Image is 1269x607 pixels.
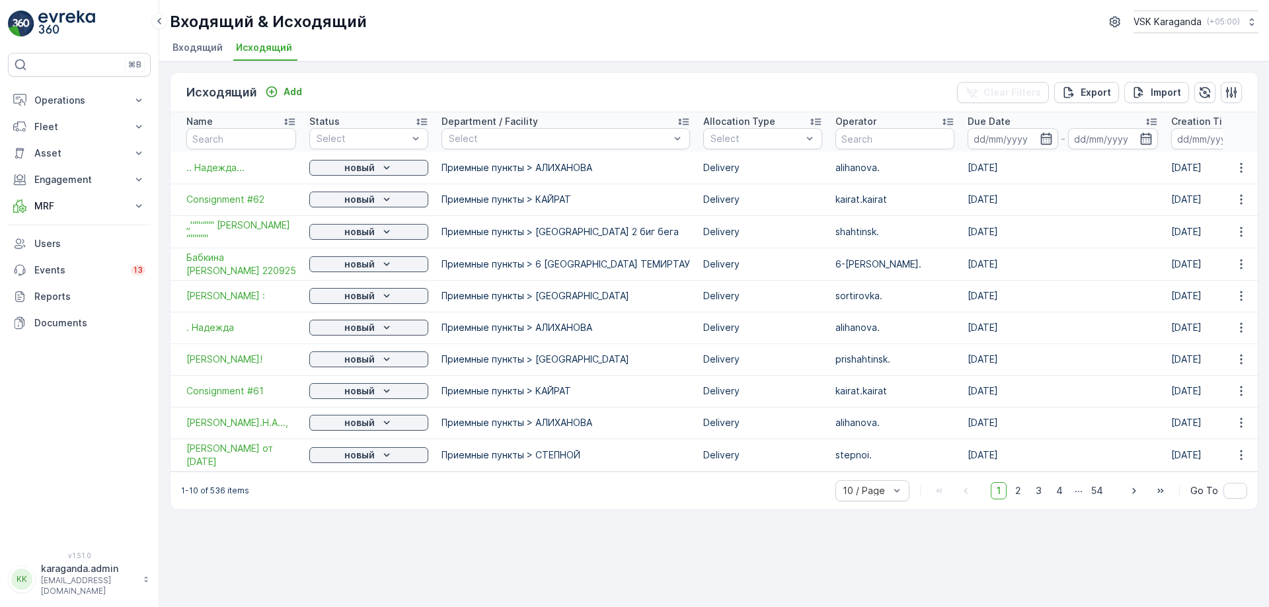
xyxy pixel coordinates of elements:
[8,552,151,559] span: v 1.51.0
[8,310,151,336] a: Documents
[309,256,428,272] button: новый
[835,128,954,149] input: Search
[961,152,1165,184] td: [DATE]
[442,289,690,303] p: Приемные пункты > [GEOGRAPHIC_DATA]
[442,161,690,174] p: Приемные пункты > АЛИХАНОВА
[703,225,822,238] p: Delivery
[1124,82,1189,103] button: Import
[309,160,428,176] button: новый
[8,140,151,166] button: Asset
[1134,11,1258,33] button: VSK Karaganda(+05:00)
[8,257,151,283] a: Events13
[344,161,375,174] p: новый
[309,383,428,399] button: новый
[128,59,141,70] p: ⌘B
[703,258,822,271] p: Delivery
[442,225,690,238] p: Приемные пункты > [GEOGRAPHIC_DATA] 2 биг бега
[703,289,822,303] p: Delivery
[186,251,296,277] a: Бабкина Елена 220925
[8,87,151,114] button: Operations
[703,321,822,334] p: Delivery
[186,416,296,429] span: [PERSON_NAME].Н.А...,
[186,83,257,102] p: Исходящий
[449,132,670,145] p: Select
[344,353,375,366] p: новый
[1054,82,1119,103] button: Export
[186,219,296,245] span: „'‘'''‘‘''''' [PERSON_NAME] ‘''''''''''
[711,132,802,145] p: Select
[968,128,1058,149] input: dd/mm/yyyy
[703,193,822,206] p: Delivery
[186,353,296,366] a: Татьяна!
[442,193,690,206] p: Приемные пункты > КАЙРАТ
[309,447,428,463] button: новый
[442,258,690,271] p: Приемные пункты > 6 [GEOGRAPHIC_DATA] ТЕМИРТАУ
[1134,15,1202,28] p: VSK Karaganda
[186,115,213,128] p: Name
[186,442,296,468] span: [PERSON_NAME] от [DATE]
[835,193,954,206] p: kairat.kairat
[344,225,375,238] p: новый
[344,193,375,206] p: новый
[186,161,296,174] a: .. Надежда...
[1061,131,1065,147] p: -
[309,415,428,431] button: новый
[983,86,1041,99] p: Clear Filters
[1171,115,1237,128] p: Creation Time
[38,11,95,37] img: logo_light-DOdMpM7g.png
[344,448,375,462] p: новый
[8,11,34,37] img: logo
[961,439,1165,471] td: [DATE]
[186,289,296,303] span: [PERSON_NAME] :
[34,147,124,160] p: Asset
[173,41,223,54] span: Входящий
[34,237,145,250] p: Users
[170,11,367,32] p: Входящий & Исходящий
[309,351,428,367] button: новый
[344,321,375,334] p: новый
[34,290,145,303] p: Reports
[34,316,145,330] p: Documents
[186,321,296,334] a: . Надежда
[134,265,143,275] p: 13
[835,448,954,462] p: stepnoi.
[835,321,954,334] p: alihanova.
[284,85,302,98] p: Add
[1151,86,1181,99] p: Import
[186,442,296,468] a: Инна Ли от 18.09.2025
[309,224,428,240] button: новый
[961,375,1165,407] td: [DATE]
[703,115,775,128] p: Allocation Type
[186,193,296,206] a: Consignment #62
[34,173,124,186] p: Engagement
[181,485,249,496] p: 1-10 of 536 items
[41,575,136,596] p: [EMAIL_ADDRESS][DOMAIN_NAME]
[961,312,1165,343] td: [DATE]
[1068,128,1159,149] input: dd/mm/yyyy
[186,384,296,398] span: Consignment #61
[1081,86,1111,99] p: Export
[961,215,1165,248] td: [DATE]
[961,280,1165,312] td: [DATE]
[703,416,822,429] p: Delivery
[835,258,954,271] p: 6-[PERSON_NAME].
[961,248,1165,280] td: [DATE]
[703,384,822,398] p: Delivery
[961,184,1165,215] td: [DATE]
[1009,482,1027,499] span: 2
[1030,482,1048,499] span: 3
[317,132,408,145] p: Select
[8,193,151,219] button: MRF
[186,416,296,429] a: Смирнова.Н.А...,
[186,353,296,366] span: [PERSON_NAME]!
[835,289,954,303] p: sortirovka.
[442,353,690,366] p: Приемные пункты > [GEOGRAPHIC_DATA]
[186,128,296,149] input: Search
[236,41,292,54] span: Исходящий
[8,114,151,140] button: Fleet
[8,166,151,193] button: Engagement
[835,115,876,128] p: Operator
